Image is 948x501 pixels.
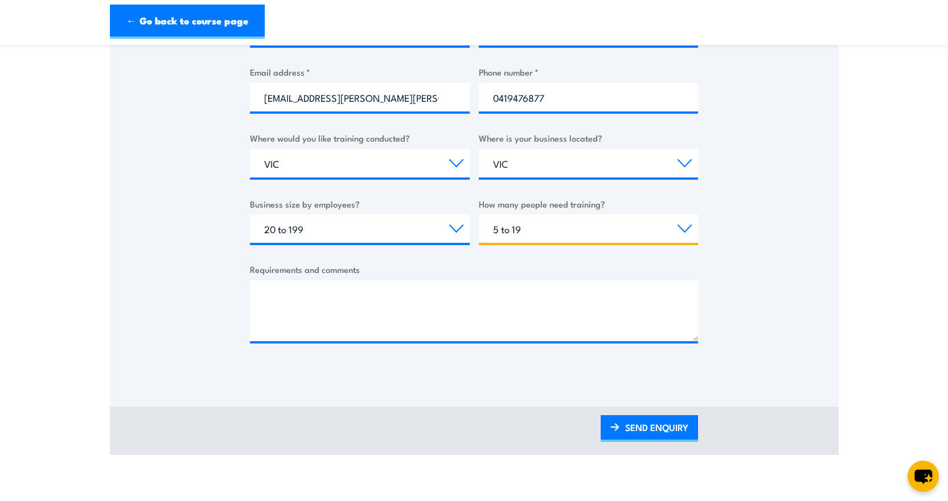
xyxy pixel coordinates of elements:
[908,461,939,492] button: chat-button
[250,197,470,210] label: Business size by employees?
[250,131,470,144] label: Where would you like training conducted?
[479,197,699,210] label: How many people need training?
[479,131,699,144] label: Where is your business located?
[250,65,470,78] label: Email address
[250,263,698,276] label: Requirements and comments
[601,415,698,442] a: SEND ENQUIRY
[110,5,265,39] a: ← Go back to course page
[479,65,699,78] label: Phone number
